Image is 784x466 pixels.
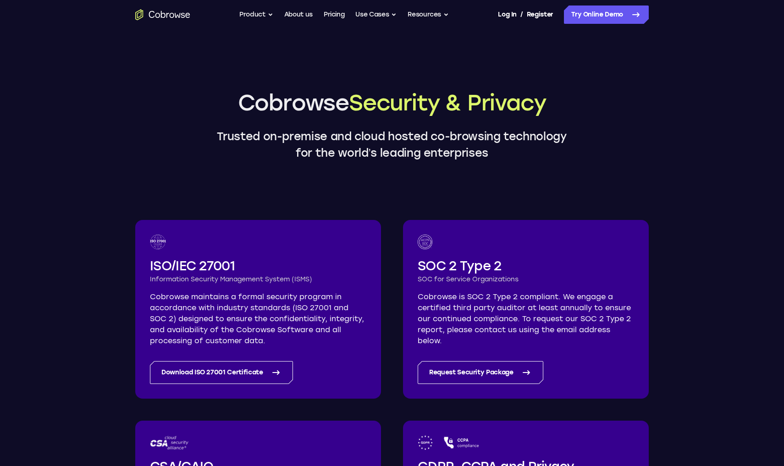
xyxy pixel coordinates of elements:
img: GDPR logo [418,435,433,450]
img: CCPA logo [444,435,479,450]
a: Register [527,5,553,24]
img: ISO 27001 [150,235,166,249]
h1: Cobrowse [209,88,575,117]
a: Log In [498,5,516,24]
a: About us [284,5,313,24]
a: Download ISO 27001 Certificate [150,361,293,384]
p: Cobrowse maintains a formal security program in accordance with industry standards (ISO 27001 and... [150,291,366,346]
img: CSA logo [150,435,189,450]
h2: SOC 2 Type 2 [418,257,634,275]
a: Request Security Package [418,361,543,384]
span: / [520,9,523,20]
a: Pricing [324,5,345,24]
h3: Information Security Management System (ISMS) [150,275,366,284]
button: Use Cases [355,5,397,24]
p: Trusted on-premise and cloud hosted co-browsing technology for the world’s leading enterprises [209,128,575,161]
p: Cobrowse is SOC 2 Type 2 compliant. We engage a certified third party auditor at least annually t... [418,291,634,346]
a: Go to the home page [135,9,190,20]
h2: ISO/IEC 27001 [150,257,366,275]
h3: SOC for Service Organizations [418,275,634,284]
button: Product [239,5,273,24]
button: Resources [408,5,449,24]
img: SOC logo [418,235,432,249]
span: Security & Privacy [349,89,546,116]
a: Try Online Demo [564,5,649,24]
